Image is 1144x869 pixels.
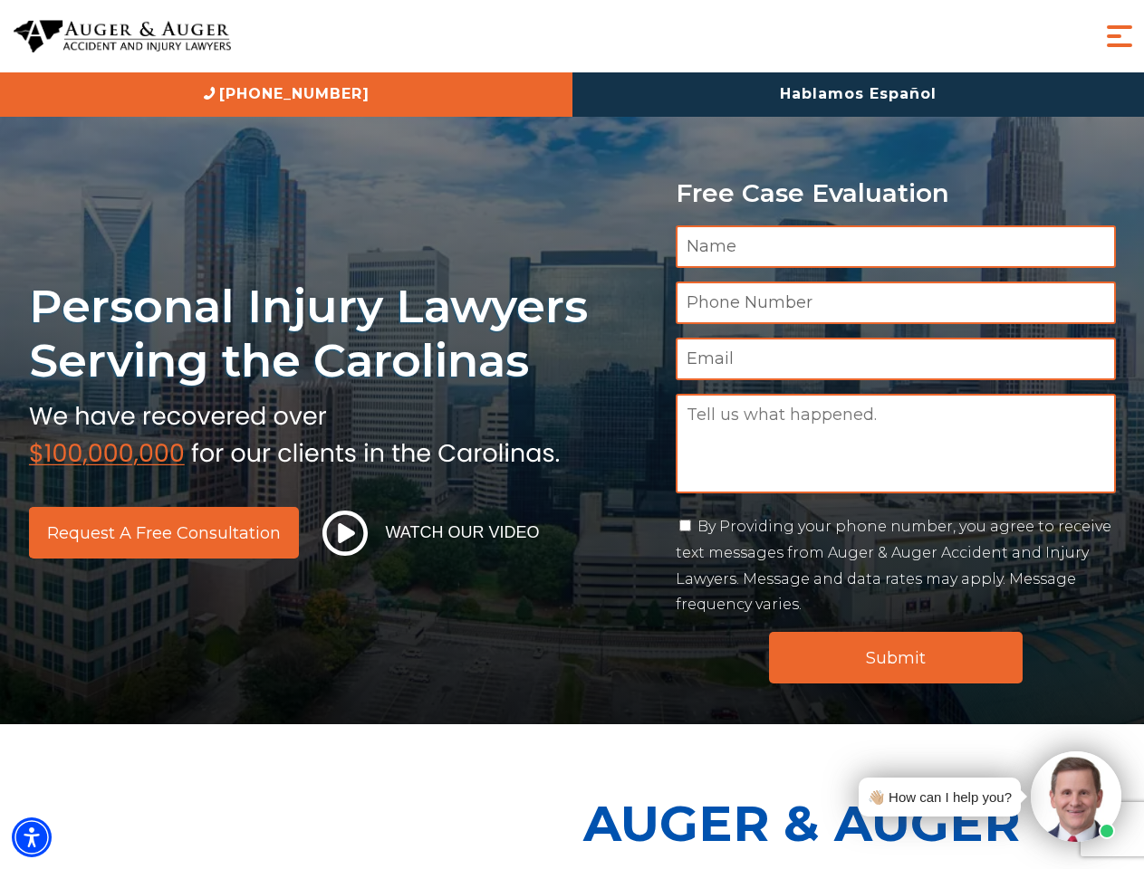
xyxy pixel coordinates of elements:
[1101,18,1138,54] button: Menu
[317,510,545,557] button: Watch Our Video
[676,282,1116,324] input: Phone Number
[676,225,1116,268] input: Name
[676,179,1116,207] p: Free Case Evaluation
[29,397,560,466] img: sub text
[583,778,1134,868] p: Auger & Auger
[676,518,1111,613] label: By Providing your phone number, you agree to receive text messages from Auger & Auger Accident an...
[868,785,1012,809] div: 👋🏼 How can I help you?
[14,20,231,53] img: Auger & Auger Accident and Injury Lawyers Logo
[769,632,1023,683] input: Submit
[12,817,52,857] div: Accessibility Menu
[29,507,299,559] a: Request a Free Consultation
[676,338,1116,380] input: Email
[1031,751,1121,842] img: Intaker widget Avatar
[47,525,281,541] span: Request a Free Consultation
[29,279,654,388] h1: Personal Injury Lawyers Serving the Carolinas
